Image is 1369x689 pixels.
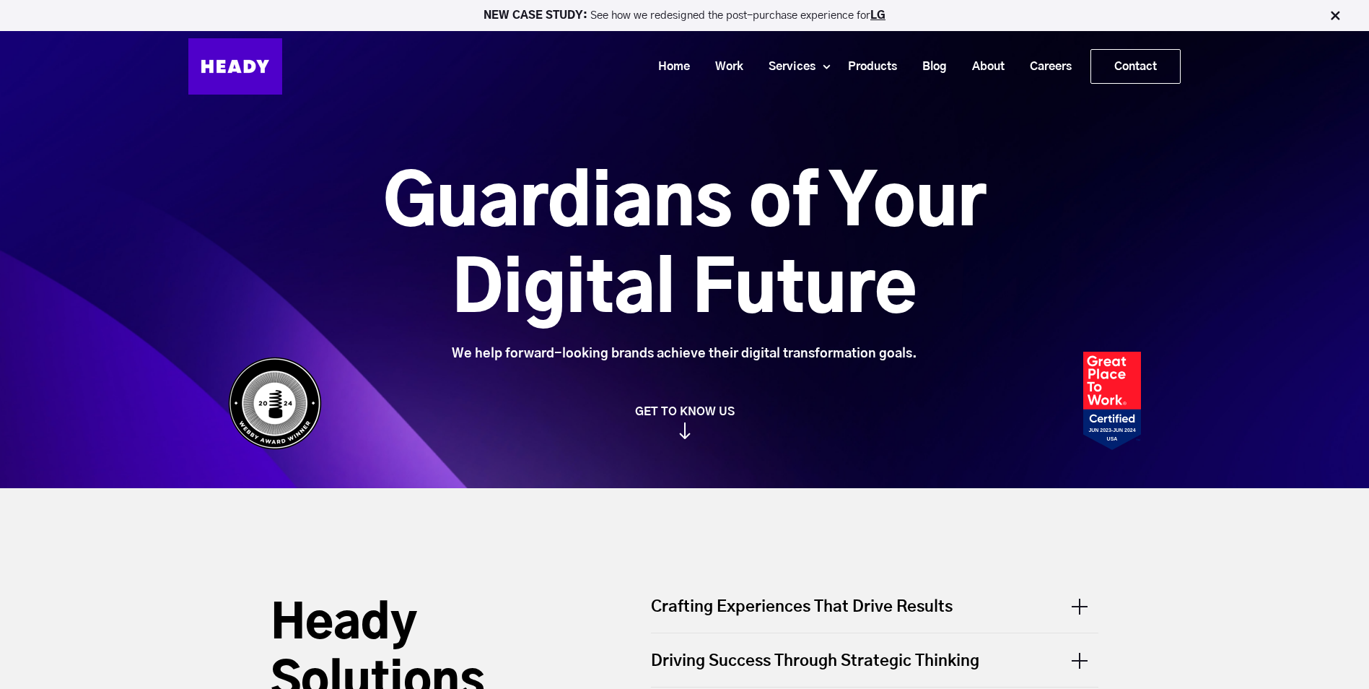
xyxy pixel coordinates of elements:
img: Heady_Logo_Web-01 (1) [188,38,282,95]
img: arrow_down [679,422,691,439]
img: Heady_WebbyAward_Winner-4 [228,357,322,450]
strong: NEW CASE STUDY: [484,10,590,21]
a: LG [870,10,885,21]
div: Driving Success Through Strategic Thinking [651,633,1098,687]
div: Navigation Menu [297,49,1181,84]
a: About [954,53,1012,80]
a: Services [751,53,823,80]
a: Blog [904,53,954,80]
a: Contact [1091,50,1180,83]
img: Heady_2023_Certification_Badge [1083,352,1141,450]
img: Close Bar [1328,9,1342,23]
a: GET TO KNOW US [221,404,1148,439]
a: Home [640,53,697,80]
p: See how we redesigned the post-purchase experience for [6,10,1363,21]
h1: Guardians of Your Digital Future [302,161,1067,334]
a: Careers [1012,53,1079,80]
a: Work [697,53,751,80]
div: Crafting Experiences That Drive Results [651,596,1098,633]
a: Products [830,53,904,80]
div: We help forward-looking brands achieve their digital transformation goals. [302,346,1067,362]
